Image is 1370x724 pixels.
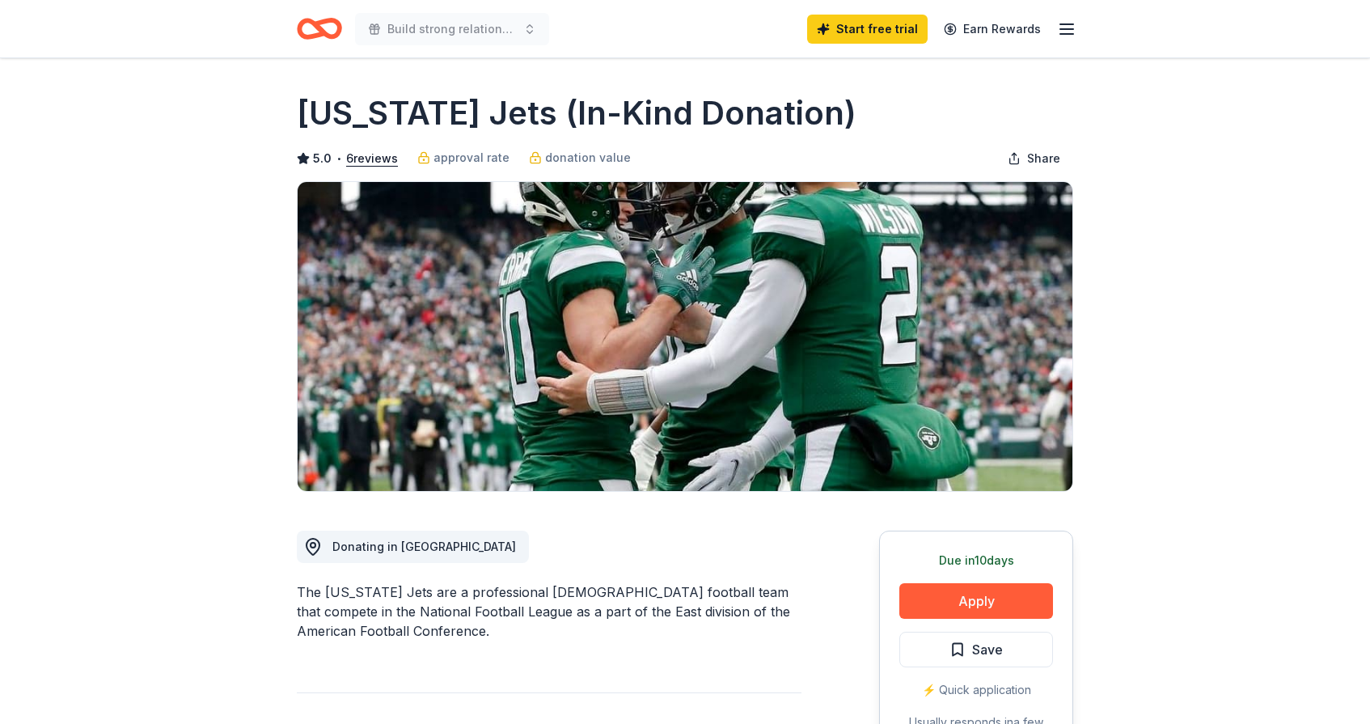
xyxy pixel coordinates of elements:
a: Start free trial [807,15,928,44]
div: ⚡️ Quick application [899,680,1053,700]
a: Home [297,10,342,48]
span: • [336,152,342,165]
span: Build strong relations with school staff,admin staff, and moat importantly students [387,19,517,39]
a: donation value [529,148,631,167]
img: Image for New York Jets (In-Kind Donation) [298,182,1072,491]
span: 5.0 [313,149,332,168]
a: approval rate [417,148,510,167]
span: Save [972,639,1003,660]
span: Donating in [GEOGRAPHIC_DATA] [332,540,516,553]
a: Earn Rewards [934,15,1051,44]
span: donation value [545,148,631,167]
h1: [US_STATE] Jets (In-Kind Donation) [297,91,856,136]
div: The [US_STATE] Jets are a professional [DEMOGRAPHIC_DATA] football team that compete in the Natio... [297,582,801,641]
span: approval rate [433,148,510,167]
button: Share [995,142,1073,175]
div: Due in 10 days [899,551,1053,570]
button: Save [899,632,1053,667]
button: Apply [899,583,1053,619]
button: Build strong relations with school staff,admin staff, and moat importantly students [355,13,549,45]
button: 6reviews [346,149,398,168]
span: Share [1027,149,1060,168]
